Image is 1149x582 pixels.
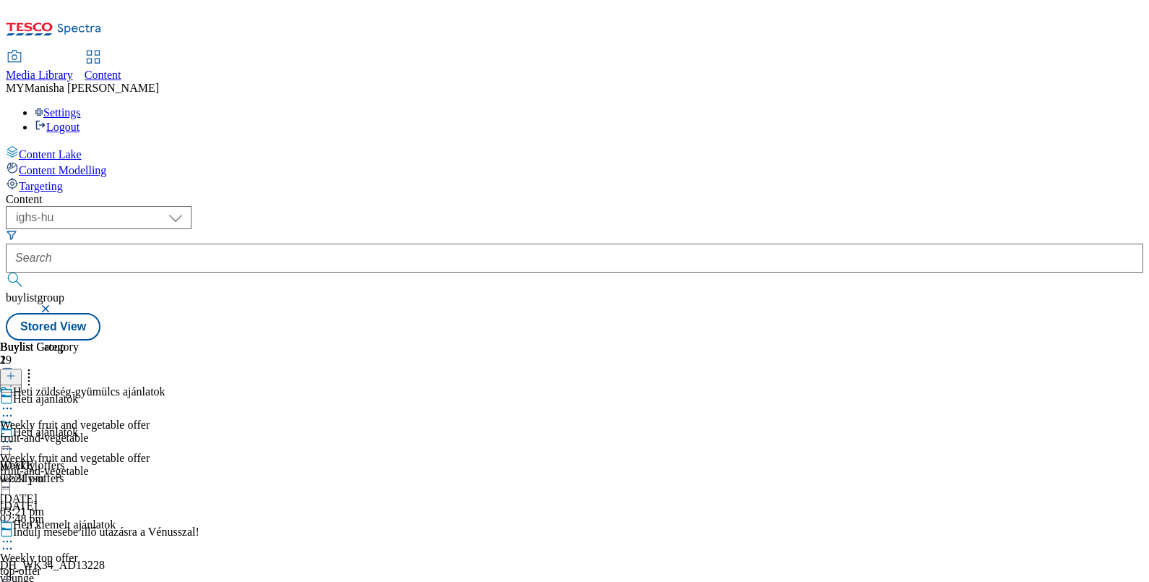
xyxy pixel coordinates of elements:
svg: Search Filters [6,229,17,241]
span: Content Modelling [19,164,106,176]
a: Content [85,51,121,82]
span: Media Library [6,69,73,81]
span: Targeting [19,180,63,192]
span: buylistgroup [6,291,64,304]
a: Logout [35,121,79,133]
span: MY [6,82,25,94]
span: Manisha [PERSON_NAME] [25,82,159,94]
a: Targeting [6,177,1143,193]
div: Indulj mesébe illő utazásra a Vénusszal! [13,526,199,539]
a: Media Library [6,51,73,82]
div: Heti zöldség-gyümülcs ajánlatok [13,385,165,398]
button: Stored View [6,313,100,341]
div: Heti kiemelt ajánlatok [13,518,116,531]
div: Content [6,193,1143,206]
a: Content Modelling [6,161,1143,177]
span: Content Lake [19,148,82,161]
span: Content [85,69,121,81]
a: Settings [35,106,81,119]
a: Content Lake [6,145,1143,161]
input: Search [6,244,1143,273]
